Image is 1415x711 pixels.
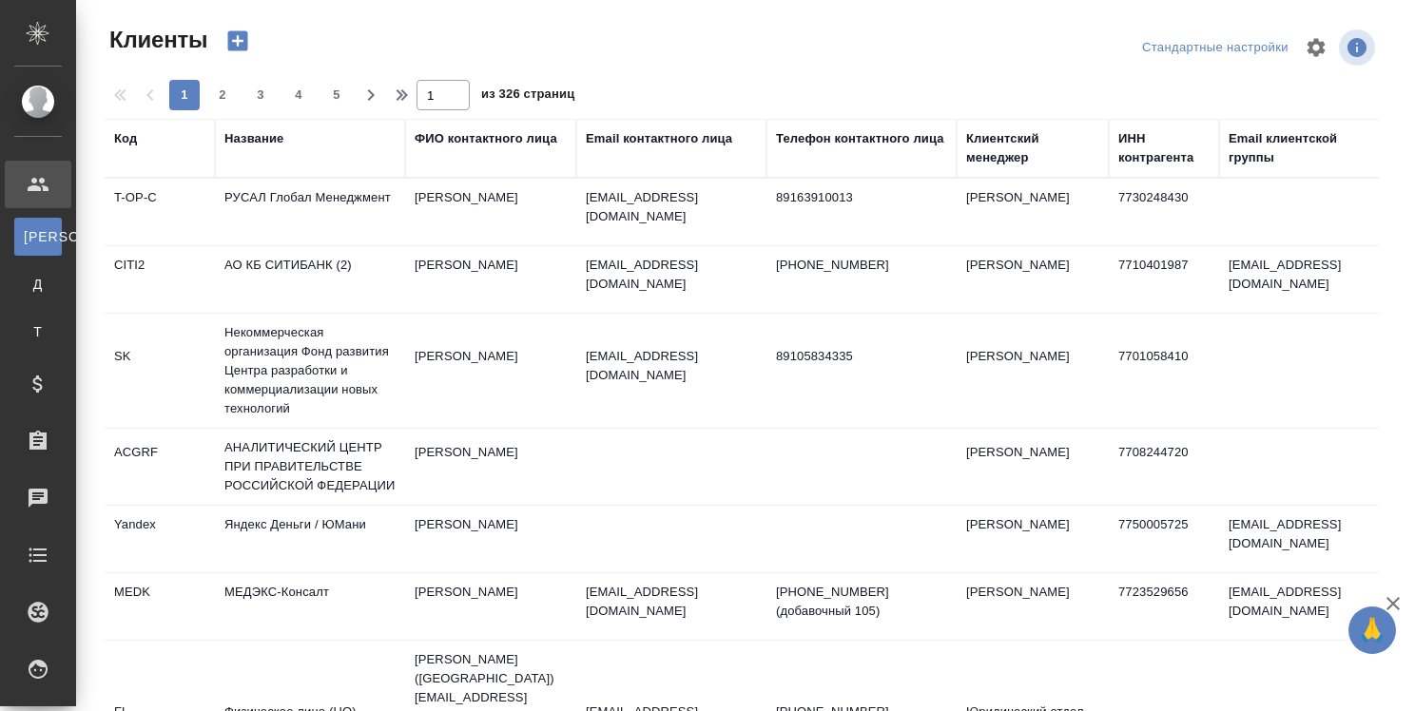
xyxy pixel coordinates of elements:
[1356,610,1388,650] span: 🙏
[215,573,405,640] td: МЕДЭКС-Консалт
[957,246,1109,313] td: [PERSON_NAME]
[283,80,314,110] button: 4
[1118,129,1210,167] div: ИНН контрагента
[105,25,207,55] span: Клиенты
[1348,606,1396,654] button: 🙏
[1229,129,1381,167] div: Email клиентской группы
[586,129,732,148] div: Email контактного лица
[405,337,576,404] td: [PERSON_NAME]
[1219,506,1390,572] td: [EMAIL_ADDRESS][DOMAIN_NAME]
[586,347,757,385] p: [EMAIL_ADDRESS][DOMAIN_NAME]
[586,188,757,226] p: [EMAIL_ADDRESS][DOMAIN_NAME]
[776,347,947,366] p: 89105834335
[215,179,405,245] td: РУСАЛ Глобал Менеджмент
[207,80,238,110] button: 2
[215,25,261,57] button: Создать
[405,179,576,245] td: [PERSON_NAME]
[957,573,1109,640] td: [PERSON_NAME]
[114,129,137,148] div: Код
[405,246,576,313] td: [PERSON_NAME]
[215,429,405,505] td: АНАЛИТИЧЕСКИЙ ЦЕНТР ПРИ ПРАВИТЕЛЬСТВЕ РОССИЙСКОЙ ФЕДЕРАЦИИ
[481,83,574,110] span: из 326 страниц
[957,433,1109,500] td: [PERSON_NAME]
[1293,25,1339,70] span: Настроить таблицу
[586,256,757,294] p: [EMAIL_ADDRESS][DOMAIN_NAME]
[245,86,276,105] span: 3
[957,179,1109,245] td: [PERSON_NAME]
[224,129,283,148] div: Название
[1219,573,1390,640] td: [EMAIL_ADDRESS][DOMAIN_NAME]
[957,337,1109,404] td: [PERSON_NAME]
[415,129,557,148] div: ФИО контактного лица
[957,506,1109,572] td: [PERSON_NAME]
[105,573,215,640] td: MEDK
[105,246,215,313] td: CITI2
[1109,506,1219,572] td: 7750005725
[405,573,576,640] td: [PERSON_NAME]
[1137,33,1293,63] div: split button
[1109,433,1219,500] td: 7708244720
[24,227,52,246] span: [PERSON_NAME]
[1109,246,1219,313] td: 7710401987
[14,265,62,303] a: Д
[14,313,62,351] a: Т
[24,322,52,341] span: Т
[105,506,215,572] td: Yandex
[215,506,405,572] td: Яндекс Деньги / ЮМани
[207,86,238,105] span: 2
[24,275,52,294] span: Д
[215,314,405,428] td: Некоммерческая организация Фонд развития Центра разработки и коммерциализации новых технологий
[14,218,62,256] a: [PERSON_NAME]
[321,80,352,110] button: 5
[966,129,1099,167] div: Клиентский менеджер
[1109,179,1219,245] td: 7730248430
[1219,246,1390,313] td: [EMAIL_ADDRESS][DOMAIN_NAME]
[105,337,215,404] td: SK
[776,188,947,207] p: 89163910013
[405,506,576,572] td: [PERSON_NAME]
[245,80,276,110] button: 3
[1109,337,1219,404] td: 7701058410
[105,179,215,245] td: T-OP-C
[776,256,947,275] p: [PHONE_NUMBER]
[776,129,944,148] div: Телефон контактного лица
[105,433,215,500] td: ACGRF
[1339,29,1379,66] span: Посмотреть информацию
[1109,573,1219,640] td: 7723529656
[776,583,947,621] p: [PHONE_NUMBER] (добавочный 105)
[321,86,352,105] span: 5
[283,86,314,105] span: 4
[586,583,757,621] p: [EMAIL_ADDRESS][DOMAIN_NAME]
[215,246,405,313] td: АО КБ СИТИБАНК (2)
[405,433,576,500] td: [PERSON_NAME]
